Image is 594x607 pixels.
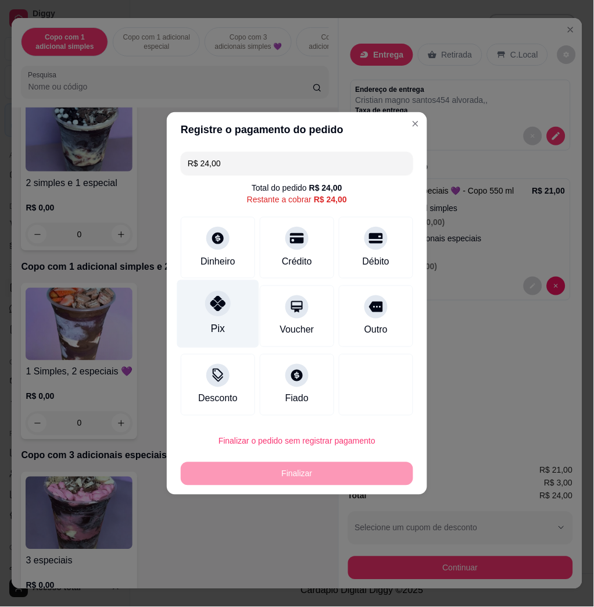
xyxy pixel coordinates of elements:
[285,392,309,406] div: Fiado
[201,255,235,269] div: Dinheiro
[309,182,342,194] div: R$ 24,00
[252,182,342,194] div: Total do pedido
[314,194,347,205] div: R$ 24,00
[198,392,238,406] div: Desconto
[188,152,406,175] input: Ex.: hambúrguer de cordeiro
[211,322,225,337] div: Pix
[363,255,389,269] div: Débito
[280,323,314,337] div: Voucher
[167,112,427,147] header: Registre o pagamento do pedido
[181,430,413,453] button: Finalizar o pedido sem registrar pagamento
[247,194,347,205] div: Restante a cobrar
[282,255,312,269] div: Crédito
[406,115,425,133] button: Close
[364,323,388,337] div: Outro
